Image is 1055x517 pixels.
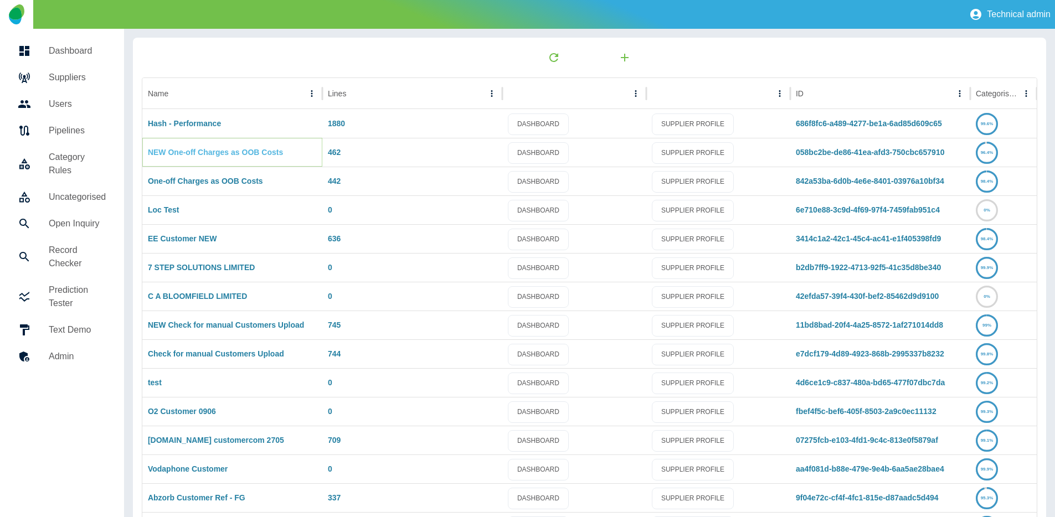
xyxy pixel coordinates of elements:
[328,320,341,329] a: 745
[508,229,569,250] a: DASHBOARD
[148,320,304,329] a: NEW Check for manual Customers Upload
[981,438,994,443] text: 99.1%
[9,184,115,210] a: Uncategorised
[981,236,994,241] text: 98.4%
[508,286,569,308] a: DASHBOARD
[981,495,994,500] text: 95.3%
[796,89,804,98] div: ID
[508,488,569,509] a: DASHBOARD
[652,488,734,509] a: SUPPLIER PROFILE
[49,283,106,310] h5: Prediction Tester
[796,349,944,358] a: e7dcf179-4d89-4923-868b-2995337b8232
[981,179,994,184] text: 98.4%
[304,86,320,101] button: Name column menu
[148,177,263,185] a: One-off Charges as OOB Costs
[965,3,1055,25] button: Technical admin
[148,436,284,444] a: [DOMAIN_NAME] customercom 2705
[148,493,245,502] a: Abzorb Customer Ref - FG
[49,124,106,137] h5: Pipelines
[976,320,998,329] a: 99%
[508,257,569,279] a: DASHBOARD
[976,234,998,243] a: 98.4%
[49,323,106,337] h5: Text Demo
[652,229,734,250] a: SUPPLIER PROFILE
[984,208,990,213] text: 0%
[987,9,1051,19] p: Technical admin
[148,148,283,157] a: NEW One-off Charges as OOB Costs
[328,234,341,243] a: 636
[148,349,284,358] a: Check for manual Customers Upload
[796,407,936,416] a: fbef4f5c-bef6-405f-8503-2a9c0ec11132
[981,150,994,155] text: 96.4%
[508,200,569,221] a: DASHBOARD
[9,4,24,24] img: Logo
[976,89,1017,98] div: Categorised
[981,351,994,356] text: 99.8%
[796,464,944,473] a: aa4f081d-b88e-479e-9e4b-6aa5ae28bae4
[976,349,998,358] a: 99.8%
[652,373,734,394] a: SUPPLIER PROFILE
[328,493,341,502] a: 337
[9,144,115,184] a: Category Rules
[508,373,569,394] a: DASHBOARD
[508,113,569,135] a: DASHBOARD
[328,119,345,128] a: 1880
[49,190,106,204] h5: Uncategorised
[981,409,994,414] text: 99.3%
[49,350,106,363] h5: Admin
[652,171,734,193] a: SUPPLIER PROFILE
[9,91,115,117] a: Users
[652,257,734,279] a: SUPPLIER PROFILE
[976,292,998,301] a: 0%
[976,263,998,272] a: 99.9%
[652,315,734,337] a: SUPPLIER PROFILE
[976,464,998,473] a: 99.9%
[49,151,106,177] h5: Category Rules
[652,286,734,308] a: SUPPLIER PROFILE
[796,148,945,157] a: 058bc2be-de86-41ea-afd3-750cbc657910
[976,407,998,416] a: 99.3%
[49,217,106,230] h5: Open Inquiry
[981,121,994,126] text: 99.6%
[508,459,569,480] a: DASHBOARD
[9,237,115,277] a: Record Checker
[328,263,332,272] a: 0
[328,148,341,157] a: 462
[508,344,569,365] a: DASHBOARD
[9,210,115,237] a: Open Inquiry
[49,97,106,111] h5: Users
[9,277,115,317] a: Prediction Tester
[148,234,217,243] a: EE Customer NEW
[976,148,998,157] a: 96.4%
[652,200,734,221] a: SUPPLIER PROFILE
[49,71,106,84] h5: Suppliers
[652,113,734,135] a: SUPPLIER PROFILE
[1018,86,1034,101] button: Categorised column menu
[148,89,168,98] div: Name
[508,430,569,452] a: DASHBOARD
[652,401,734,423] a: SUPPLIER PROFILE
[148,464,228,473] a: Vodaphone Customer
[652,459,734,480] a: SUPPLIER PROFILE
[976,119,998,128] a: 99.6%
[9,117,115,144] a: Pipelines
[652,142,734,164] a: SUPPLIER PROFILE
[772,86,788,101] button: column menu
[984,294,990,299] text: 0%
[652,430,734,452] a: SUPPLIER PROFILE
[796,205,940,214] a: 6e710e88-3c9d-4f69-97f4-7459fab951c4
[981,265,994,270] text: 99.9%
[796,436,938,444] a: 07275fcb-e103-4fd1-9c4c-813e0f5879af
[9,317,115,343] a: Text Demo
[652,344,734,365] a: SUPPLIER PROFILE
[484,86,500,101] button: Lines column menu
[796,378,945,387] a: 4d6ce1c9-c837-480a-bd65-477f07dbc7da
[982,323,991,328] text: 99%
[328,464,332,473] a: 0
[796,119,942,128] a: 686f8fc6-a489-4277-be1a-6ad85d609c65
[508,171,569,193] a: DASHBOARD
[328,436,341,444] a: 709
[9,38,115,64] a: Dashboard
[148,119,221,128] a: Hash - Performance
[9,64,115,91] a: Suppliers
